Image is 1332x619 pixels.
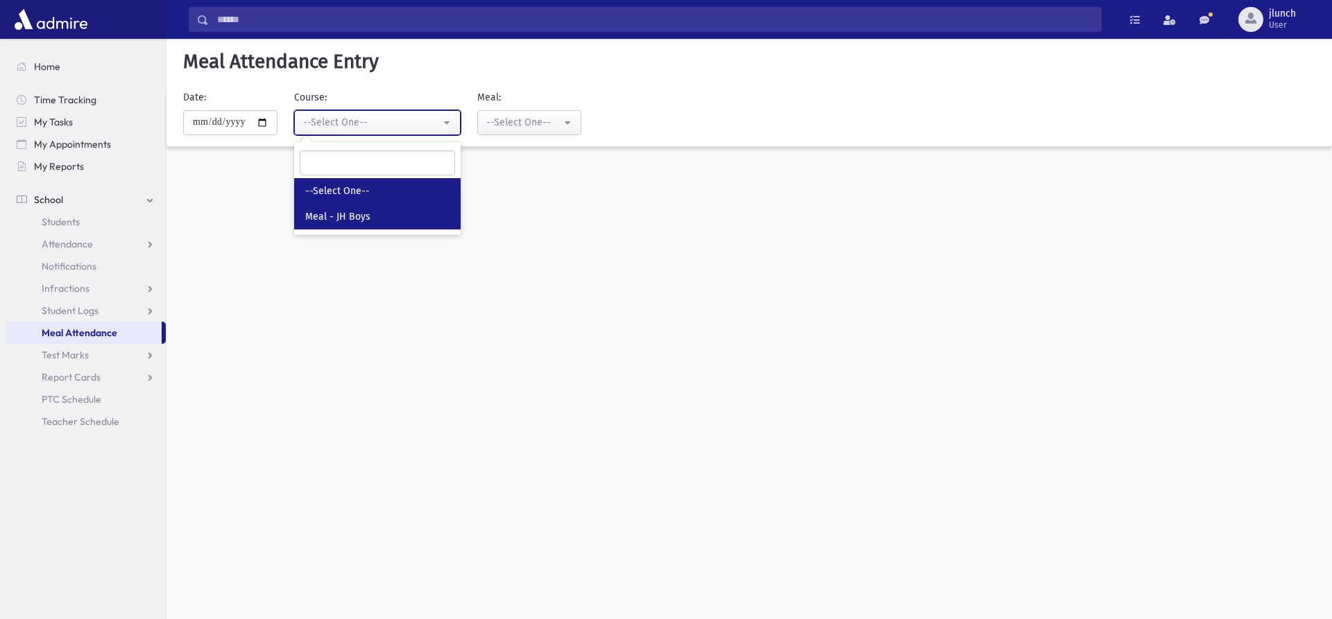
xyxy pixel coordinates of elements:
[11,6,91,33] img: AdmirePro
[42,393,101,406] span: PTC Schedule
[294,110,461,135] button: --Select One--
[42,349,89,361] span: Test Marks
[42,216,80,228] span: Students
[6,344,166,366] a: Test Marks
[34,138,111,150] span: My Appointments
[34,116,73,128] span: My Tasks
[42,260,96,272] span: Notifications
[6,255,166,277] a: Notifications
[209,7,1101,32] input: Search
[34,60,60,73] span: Home
[300,150,455,175] input: Search
[6,299,166,322] a: Student Logs
[6,155,166,177] a: My Reports
[6,133,166,155] a: My Appointments
[6,322,162,344] a: Meal Attendance
[6,55,166,78] a: Home
[42,282,89,295] span: Infractions
[178,50,1321,73] h5: Meal Attendance Entry
[6,410,166,433] a: Teacher Schedule
[42,415,119,428] span: Teacher Schedule
[6,211,166,233] a: Students
[305,210,370,224] span: Meal - JH Boys
[6,233,166,255] a: Attendance
[34,160,84,173] span: My Reports
[1269,8,1296,19] span: jlunch
[303,115,441,130] div: --Select One--
[6,89,166,111] a: Time Tracking
[42,326,117,339] span: Meal Attendance
[1269,19,1296,30] span: User
[183,90,206,105] label: Date:
[6,388,166,410] a: PTC Schedule
[6,277,166,299] a: Infractions
[6,366,166,388] a: Report Cards
[294,90,327,105] label: Course:
[34,193,63,206] span: School
[486,115,561,130] div: --Select One--
[6,111,166,133] a: My Tasks
[42,238,93,250] span: Attendance
[42,304,99,317] span: Student Logs
[477,90,501,105] label: Meal:
[42,371,101,383] span: Report Cards
[477,110,581,135] button: --Select One--
[34,94,96,106] span: Time Tracking
[6,189,166,211] a: School
[305,184,370,198] span: --Select One--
